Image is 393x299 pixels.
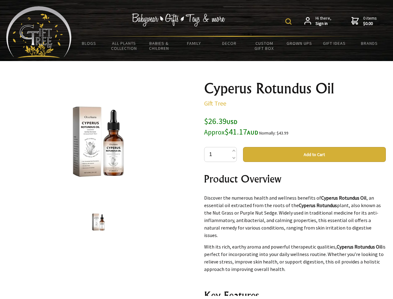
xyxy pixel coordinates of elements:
[317,37,352,50] a: Gift Ideas
[72,37,107,50] a: BLOGS
[259,131,288,136] small: Normally: $43.99
[142,37,177,55] a: Babies & Children
[247,129,258,136] span: AUD
[227,118,237,126] span: USD
[177,37,212,50] a: Family
[316,21,331,26] strong: Sign in
[204,128,225,136] small: Approx
[204,81,386,96] h1: Cyperus Rotundus Oil
[304,16,331,26] a: Hi there,Sign in
[50,93,147,190] img: Cyperus Rotundus Oil
[299,202,337,208] strong: Cyperus Rotundus
[352,37,387,50] a: Brands
[337,244,382,250] strong: Cyperus Rotundus Oil
[87,210,110,234] img: Cyperus Rotundus Oil
[204,116,258,137] span: $26.39 $41.17
[107,37,142,55] a: All Plants Collection
[204,171,386,186] h2: Product Overview
[247,37,282,55] a: Custom Gift Box
[321,195,367,201] strong: Cyperus Rotundus Oil
[363,15,377,26] span: 0 items
[243,147,386,162] button: Add to Cart
[204,194,386,239] p: Discover the numerous health and wellness benefits of , an essential oil extracted from the roots...
[204,243,386,273] p: With its rich, earthy aroma and powerful therapeutic qualities, is perfect for incorporating into...
[363,21,377,26] strong: $0.00
[351,16,377,26] a: 0 items$0.00
[204,99,226,107] a: Gift Tree
[6,6,72,58] img: Babyware - Gifts - Toys and more...
[285,18,292,25] img: product search
[212,37,247,50] a: Decor
[132,13,225,26] img: Babywear - Gifts - Toys & more
[282,37,317,50] a: Grown Ups
[316,16,331,26] span: Hi there,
